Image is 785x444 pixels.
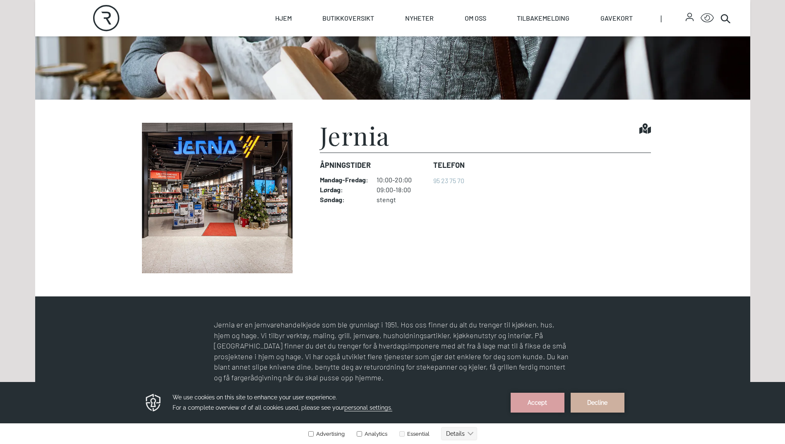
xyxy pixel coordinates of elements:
[320,176,368,184] dt: Mandag - Fredag :
[308,49,345,55] label: Advertising
[320,196,368,204] dt: Søndag :
[446,48,465,55] text: Details
[441,45,477,58] button: Details
[173,10,500,31] h3: We use cookies on this site to enhance your user experience. For a complete overview of of all co...
[686,181,715,188] details: Attribution
[320,186,368,194] dt: Lørdag :
[144,11,162,31] img: Privacy reminder
[308,49,314,55] input: Advertising
[320,160,427,171] dt: Åpningstider
[701,12,714,25] button: Open Accessibility Menu
[357,49,362,55] input: Analytics
[214,320,571,383] p: Jernia er en jernvarehandelkjede som ble grunnlagt i 1951. Hos oss finner du alt du trenger til k...
[511,11,564,31] button: Accept
[433,177,464,184] a: 95 23 75 70
[344,22,392,29] span: personal settings.
[571,11,624,31] button: Decline
[433,160,465,171] dt: Telefon
[398,49,430,55] label: Essential
[377,186,427,194] dd: 09:00-18:00
[355,49,387,55] label: Analytics
[399,49,405,55] input: Essential
[320,123,390,148] h1: Jernia
[377,196,427,204] dd: stengt
[688,183,708,187] div: © Mappedin
[377,176,427,184] dd: 10:00-20:00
